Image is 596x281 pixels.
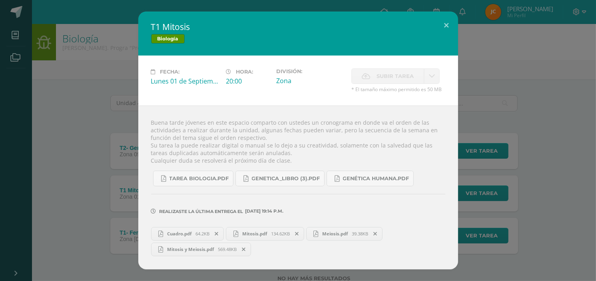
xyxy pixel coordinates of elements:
[218,246,237,252] span: 569.48KB
[151,34,185,44] span: Biología
[351,86,445,93] span: * El tamaño máximo permitido es 50 MB
[276,76,345,85] div: Zona
[238,231,271,237] span: Mitosis.pdf
[424,68,440,84] a: La fecha de entrega ha expirado
[318,231,352,237] span: Meiosis.pdf
[226,227,304,241] a: Mitosis.pdf 134.62KB
[151,77,220,86] div: Lunes 01 de Septiembre
[151,243,251,256] a: Mitosis y Meiosis.pdf 569.48KB
[153,171,233,186] a: Tarea biologia.pdf
[151,227,224,241] a: Cuadro.pdf 64.2KB
[169,175,229,182] span: Tarea biologia.pdf
[369,229,382,238] span: Remover entrega
[160,69,180,75] span: Fecha:
[195,231,209,237] span: 64.2KB
[243,211,284,211] span: [DATE] 19:14 p.m.
[290,229,304,238] span: Remover entrega
[226,77,270,86] div: 20:00
[252,175,320,182] span: Genetica_LIBRO (3).pdf
[235,171,325,186] a: Genetica_LIBRO (3).pdf
[377,69,414,84] span: Subir tarea
[163,231,195,237] span: Cuadro.pdf
[435,12,458,39] button: Close (Esc)
[163,246,218,252] span: Mitosis y Meiosis.pdf
[159,209,243,214] span: Realizaste la última entrega el
[138,106,458,269] div: Buena tarde jóvenes en este espacio comparto con ustedes un cronograma en donde va el orden de la...
[237,245,251,254] span: Remover entrega
[271,231,290,237] span: 134.62KB
[352,231,368,237] span: 39.38KB
[306,227,383,241] a: Meiosis.pdf 39.38KB
[210,229,223,238] span: Remover entrega
[343,175,409,182] span: Genética humana.pdf
[351,68,424,84] label: La fecha de entrega ha expirado
[236,69,253,75] span: Hora:
[276,68,345,74] label: División:
[327,171,414,186] a: Genética humana.pdf
[151,21,445,32] h2: T1 Mitosis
